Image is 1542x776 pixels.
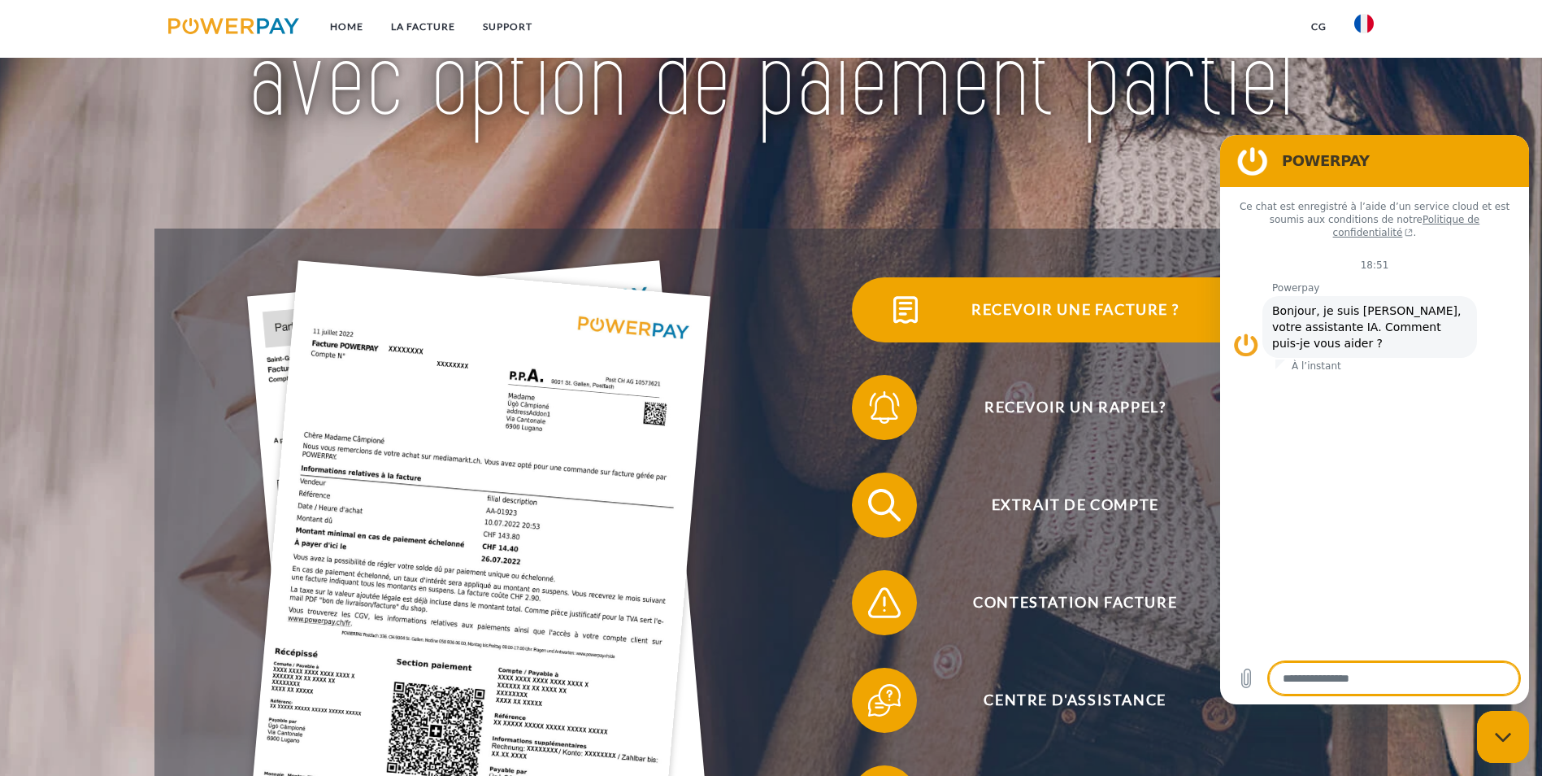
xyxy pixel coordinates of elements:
span: Recevoir une facture ? [875,277,1274,342]
img: logo-powerpay.svg [168,18,299,34]
button: Extrait de compte [852,473,1275,538]
button: Recevoir un rappel? [852,375,1275,440]
iframe: Bouton de lancement de la fenêtre de messagerie, conversation en cours [1477,711,1529,763]
img: fr [1354,14,1374,33]
span: Extrait de compte [875,473,1274,538]
button: Recevoir une facture ? [852,277,1275,342]
iframe: Fenêtre de messagerie [1220,135,1529,704]
span: Recevoir un rappel? [875,375,1274,440]
span: Centre d'assistance [875,668,1274,733]
span: Contestation Facture [875,570,1274,635]
img: qb_help.svg [864,680,905,721]
a: LA FACTURE [377,12,469,41]
a: Home [316,12,377,41]
img: qb_bell.svg [864,387,905,428]
button: Centre d'assistance [852,668,1275,733]
a: CG [1297,12,1340,41]
img: qb_warning.svg [864,582,905,623]
img: qb_search.svg [864,485,905,525]
button: Contestation Facture [852,570,1275,635]
a: Support [469,12,546,41]
img: qb_bill.svg [885,290,926,330]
